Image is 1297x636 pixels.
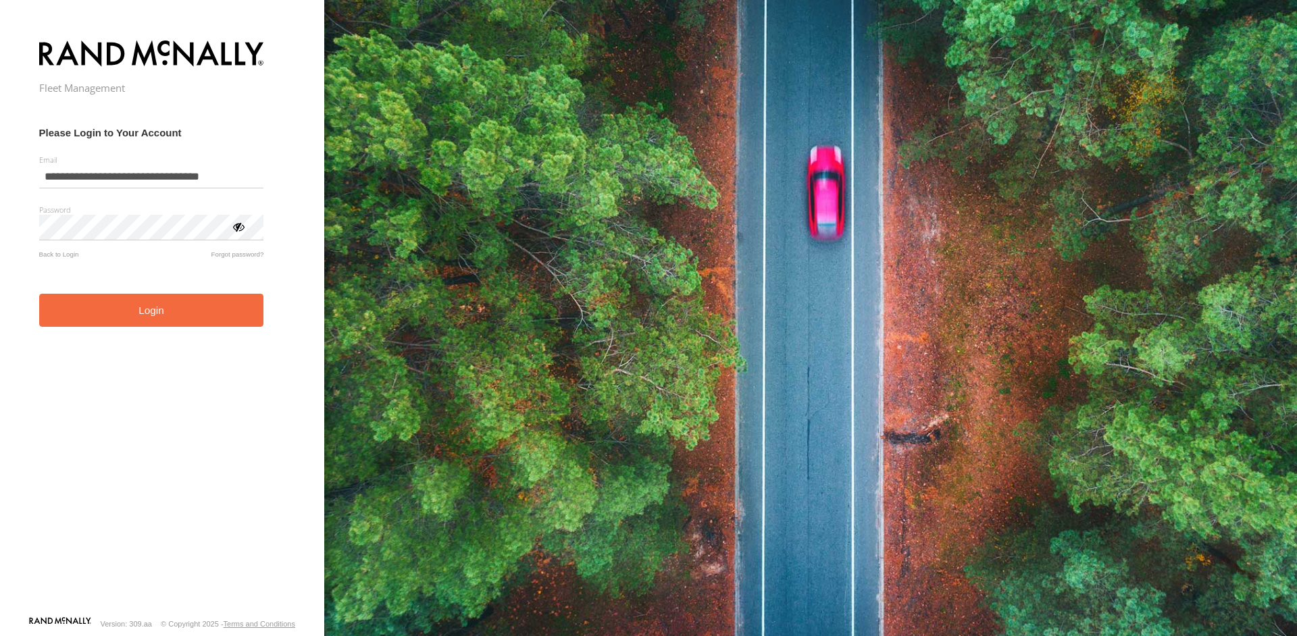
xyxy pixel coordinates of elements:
a: Visit our Website [29,617,91,631]
div: Version: 309.aa [101,620,152,628]
h2: Fleet Management [39,81,264,95]
a: Forgot password? [211,250,264,258]
a: Terms and Conditions [224,620,295,628]
img: STAGING [39,38,264,72]
h3: Please Login to Your Account [39,127,264,138]
div: © Copyright 2025 - [161,620,295,628]
button: Login [39,294,264,327]
label: Email [39,155,264,165]
label: Password [39,205,264,215]
a: Back to Login [39,250,79,258]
